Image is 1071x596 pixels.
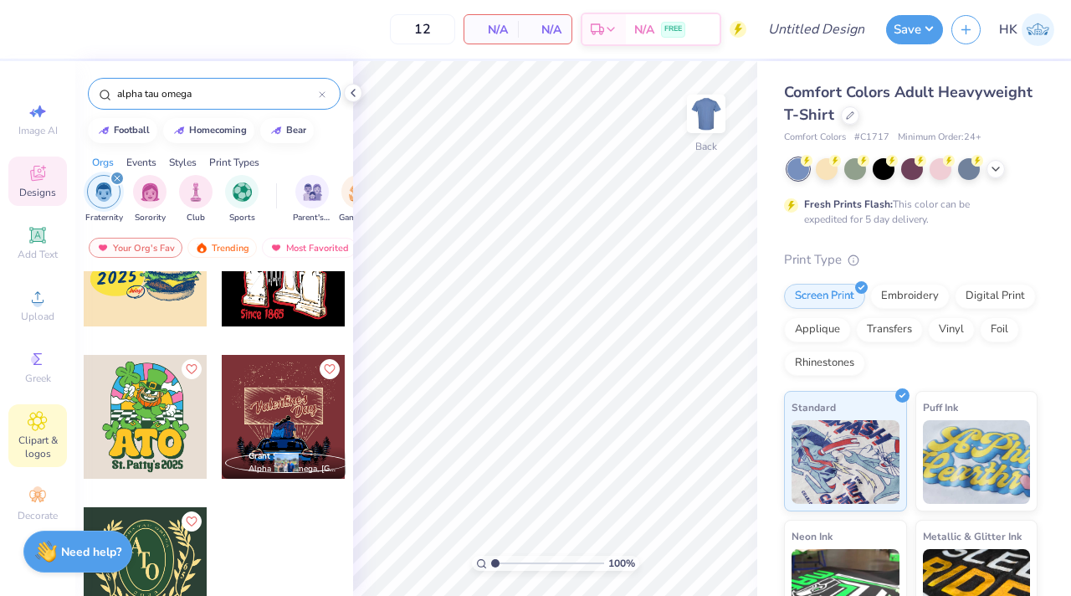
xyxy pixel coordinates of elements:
[187,212,205,224] span: Club
[163,118,254,143] button: homecoming
[870,284,950,309] div: Embroidery
[349,182,368,202] img: Game Day Image
[187,182,205,202] img: Club Image
[804,197,1010,227] div: This color can be expedited for 5 day delivery.
[88,118,157,143] button: football
[95,182,113,202] img: Fraternity Image
[886,15,943,44] button: Save
[114,126,150,135] div: football
[999,13,1054,46] a: HK
[792,527,833,545] span: Neon Ink
[187,238,257,258] div: Trending
[784,250,1038,270] div: Print Type
[755,13,878,46] input: Untitled Design
[179,175,213,224] button: filter button
[664,23,682,35] span: FREE
[923,420,1031,504] img: Puff Ink
[689,97,723,131] img: Back
[18,248,58,261] span: Add Text
[133,175,167,224] div: filter for Sorority
[229,212,255,224] span: Sports
[608,556,635,571] span: 100 %
[96,242,110,254] img: most_fav.gif
[225,175,259,224] button: filter button
[85,175,123,224] div: filter for Fraternity
[209,155,259,170] div: Print Types
[92,155,114,170] div: Orgs
[25,372,51,385] span: Greek
[182,359,202,379] button: Like
[18,509,58,522] span: Decorate
[19,186,56,199] span: Designs
[233,182,252,202] img: Sports Image
[784,131,846,145] span: Comfort Colors
[856,317,923,342] div: Transfers
[923,398,958,416] span: Puff Ink
[182,511,202,532] button: Like
[784,82,1033,125] span: Comfort Colors Adult Heavyweight T-Shirt
[133,175,167,224] button: filter button
[784,317,851,342] div: Applique
[262,238,356,258] div: Most Favorited
[634,21,654,39] span: N/A
[269,126,283,136] img: trend_line.gif
[61,544,121,560] strong: Need help?
[955,284,1036,309] div: Digital Print
[269,242,283,254] img: most_fav.gif
[792,420,899,504] img: Standard
[390,14,455,44] input: – –
[784,284,865,309] div: Screen Print
[293,175,331,224] div: filter for Parent's Weekend
[854,131,889,145] span: # C1717
[303,182,322,202] img: Parent's Weekend Image
[474,21,508,39] span: N/A
[141,182,160,202] img: Sorority Image
[179,175,213,224] div: filter for Club
[169,155,197,170] div: Styles
[804,198,893,211] strong: Fresh Prints Flash:
[195,242,208,254] img: trending.gif
[898,131,981,145] span: Minimum Order: 24 +
[249,463,339,475] span: Alpha Tau Omega, [GEOGRAPHIC_DATA]
[1022,13,1054,46] img: Harry Kohler
[293,212,331,224] span: Parent's Weekend
[89,238,182,258] div: Your Org's Fav
[189,126,247,135] div: homecoming
[85,175,123,224] button: filter button
[339,175,377,224] div: filter for Game Day
[172,126,186,136] img: trend_line.gif
[135,212,166,224] span: Sorority
[928,317,975,342] div: Vinyl
[286,126,306,135] div: bear
[320,359,340,379] button: Like
[923,527,1022,545] span: Metallic & Glitter Ink
[695,139,717,154] div: Back
[8,434,67,460] span: Clipart & logos
[339,212,377,224] span: Game Day
[792,398,836,416] span: Standard
[980,317,1019,342] div: Foil
[21,310,54,323] span: Upload
[293,175,331,224] button: filter button
[85,212,123,224] span: Fraternity
[260,118,314,143] button: bear
[18,124,58,137] span: Image AI
[225,175,259,224] div: filter for Sports
[115,85,319,102] input: Try "Alpha"
[249,450,298,462] span: Grant Spoon
[784,351,865,376] div: Rhinestones
[339,175,377,224] button: filter button
[126,155,156,170] div: Events
[528,21,561,39] span: N/A
[999,20,1017,39] span: HK
[97,126,110,136] img: trend_line.gif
